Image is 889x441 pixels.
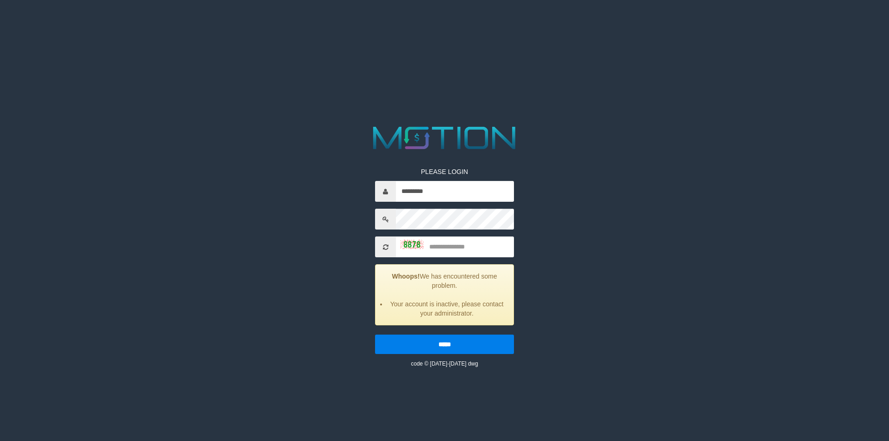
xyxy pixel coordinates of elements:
[367,123,522,153] img: MOTION_logo.png
[411,360,478,367] small: code © [DATE]-[DATE] dwg
[401,240,424,249] img: captcha
[387,299,507,318] li: Your account is inactive, please contact your administrator.
[392,273,420,280] strong: Whoops!
[375,167,514,176] p: PLEASE LOGIN
[375,264,514,325] div: We has encountered some problem.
